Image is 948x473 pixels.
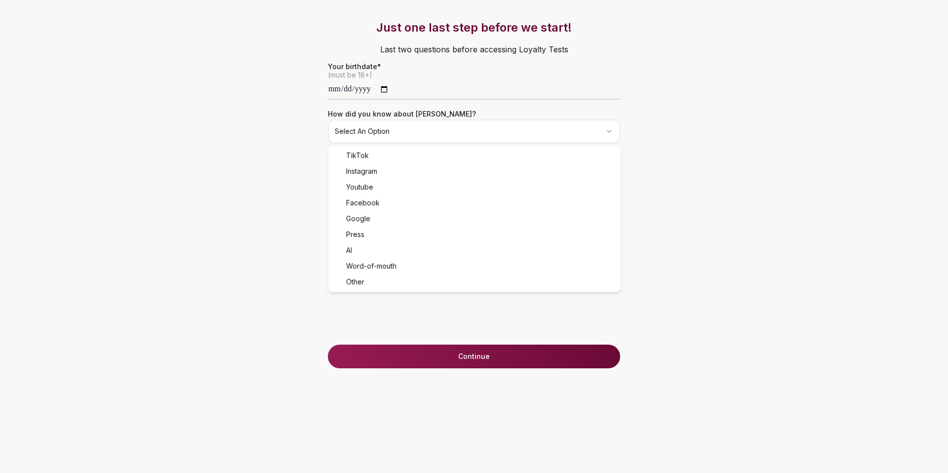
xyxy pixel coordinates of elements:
[346,182,373,192] span: Youtube
[346,230,364,239] span: Press
[346,198,380,208] span: Facebook
[346,166,377,176] span: Instagram
[346,277,364,287] span: Other
[346,151,369,160] span: TikTok
[346,261,396,271] span: Word-of-mouth
[346,214,370,224] span: Google
[346,245,352,255] span: AI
